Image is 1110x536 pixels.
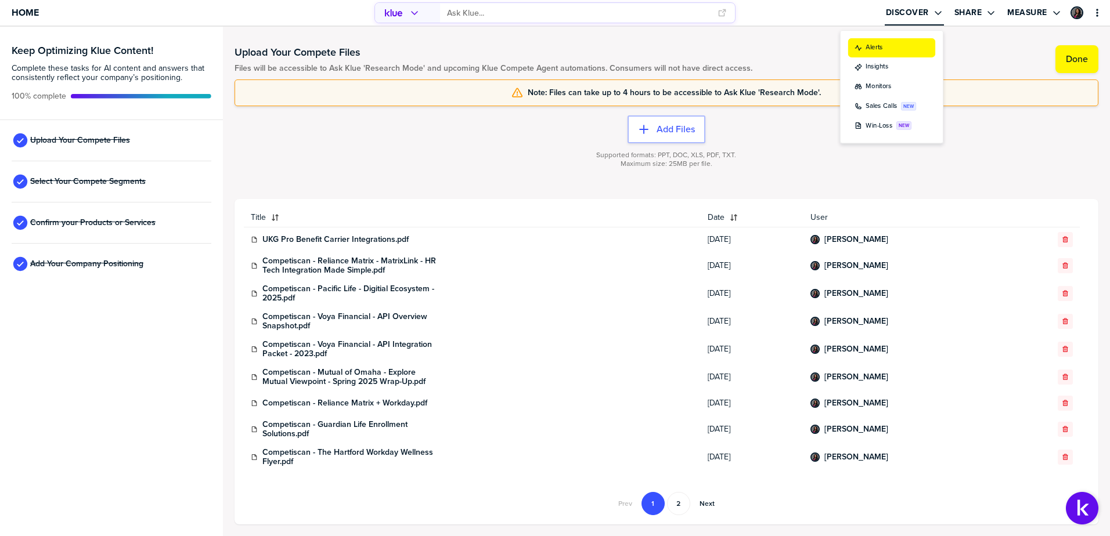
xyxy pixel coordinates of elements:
[262,399,427,408] a: Competiscan - Reliance Matrix + Workday.pdf
[826,88,934,112] button: discover:monitors
[1007,8,1047,18] label: Measure
[657,124,695,135] label: Add Files
[894,119,907,129] span: NEW
[1072,8,1082,18] img: 067a2c94e62710512124e0c09c2123d5-sml.png
[810,289,820,298] div: Sigourney Di Risi
[812,426,819,433] img: 067a2c94e62710512124e0c09c2123d5-sml.png
[708,213,725,222] span: Date
[810,235,820,244] div: Sigourney Di Risi
[251,213,266,222] span: Title
[30,218,156,227] span: Confirm your Products or Services
[824,452,888,462] a: [PERSON_NAME]
[826,40,934,64] button: discover:alerts
[824,235,888,244] a: [PERSON_NAME]
[810,425,820,434] div: Sigourney Di Risi
[1066,492,1098,524] button: Open Support Center
[528,88,821,97] span: Note: Files can take up to 4 hours to be accessible to Ask Klue 'Research Mode'.
[812,400,819,407] img: 067a2c94e62710512124e0c09c2123d5-sml.png
[596,151,736,160] span: Supported formats: PPT, DOC, XLS, PDF, TXT.
[826,112,934,136] button: discover:call-insights
[708,289,796,298] span: [DATE]
[667,492,690,515] button: Go to page 2
[262,235,409,244] a: UKG Pro Benefit Carrier Integrations.pdf
[824,425,888,434] a: [PERSON_NAME]
[810,452,820,462] div: Sigourney Di Risi
[1071,6,1083,19] div: Sigourney Di Risi
[610,492,723,515] nav: Pagination Navigation
[812,318,819,325] img: 067a2c94e62710512124e0c09c2123d5-sml.png
[262,448,437,466] a: Competiscan - The Hartford Workday Wellness Flyer.pdf
[826,40,934,160] ul: Discover
[708,452,796,462] span: [DATE]
[262,312,437,331] a: Competiscan - Voya Financial - API Overview Snapshot.pdf
[812,290,819,297] img: 067a2c94e62710512124e0c09c2123d5-sml.png
[621,160,712,168] span: Maximum size: 25MB per file.
[810,345,820,354] div: Sigourney Di Risi
[824,372,888,382] a: [PERSON_NAME]
[848,94,880,106] label: Monitors
[693,492,722,515] button: Go to next page
[810,317,820,326] div: Sigourney Di Risi
[810,213,1007,222] span: User
[826,136,934,160] button: discover:win-loss
[812,236,819,243] img: 067a2c94e62710512124e0c09c2123d5-sml.png
[826,64,934,88] button: discover:insights
[262,284,437,303] a: Competiscan - Pacific Life - Digitial Ecosystem - 2025.pdf
[824,261,888,270] a: [PERSON_NAME]
[30,259,143,269] span: Add Your Company Positioning
[30,177,146,186] span: Select Your Compete Segments
[848,142,881,154] label: Win-Loss
[812,262,819,269] img: 067a2c94e62710512124e0c09c2123d5-sml.png
[12,8,39,17] span: Home
[262,256,437,275] a: Competiscan - Reliance Matrix - MatrixLink - HR Tech Integration Made Simple.pdf
[235,64,752,73] span: Files will be accessible to Ask Klue 'Research Mode' and upcoming Klue Compete Agent automations....
[812,346,819,353] img: 067a2c94e62710512124e0c09c2123d5-sml.png
[262,368,437,386] a: Competiscan - Mutual of Omaha - Explore Mutual Viewpoint - Spring 2025 Wrap-Up.pdf
[886,8,929,18] label: Discover
[810,261,820,270] div: Sigourney Di Risi
[1066,53,1088,65] label: Done
[888,143,901,153] span: NEW
[824,399,888,408] a: [PERSON_NAME]
[848,70,875,82] label: Insights
[810,372,820,382] div: Sigourney Di Risi
[708,425,796,434] span: [DATE]
[708,317,796,326] span: [DATE]
[824,317,888,326] a: [PERSON_NAME]
[812,454,819,461] img: 067a2c94e62710512124e0c09c2123d5-sml.png
[954,8,982,18] label: Share
[12,45,211,56] h3: Keep Optimizing Klue Content!
[708,261,796,270] span: [DATE]
[1069,5,1084,20] a: Edit Profile
[12,92,66,101] span: Active
[262,420,437,439] a: Competiscan - Guardian Life Enrollment Solutions.pdf
[812,374,819,381] img: 067a2c94e62710512124e0c09c2123d5-sml.png
[848,118,886,130] label: Sales Calls
[30,136,130,145] span: Upload Your Compete Files
[824,289,888,298] a: [PERSON_NAME]
[708,345,796,354] span: [DATE]
[12,64,211,82] span: Complete these tasks for AI content and answers that consistently reflect your company’s position...
[708,372,796,382] span: [DATE]
[235,45,752,59] h1: Upload Your Compete Files
[708,235,796,244] span: [DATE]
[708,399,796,408] span: [DATE]
[262,340,437,358] a: Competiscan - Voya Financial - API Integration Packet - 2023.pdf
[824,345,888,354] a: [PERSON_NAME]
[810,399,820,408] div: Sigourney Di Risi
[848,46,868,58] label: Alerts
[447,3,710,23] input: Ask Klue...
[611,492,639,515] button: Go to previous page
